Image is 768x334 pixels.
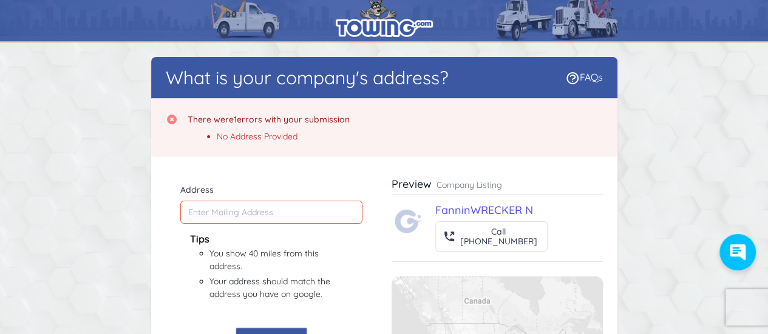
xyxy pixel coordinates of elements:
b: Tips [190,233,209,245]
li: No Address Provided [217,130,350,142]
a: FAQs [565,71,603,83]
input: Enter Mailing Address [180,201,362,224]
p: Company Listing [437,179,502,191]
li: Your address should match the address you have on google. [209,275,333,301]
h3: There were errors with your submission [188,113,350,125]
iframe: Conversations [713,234,768,282]
img: Towing.com Logo [394,207,423,236]
label: Address [180,184,362,196]
a: FanninWRECKER N [435,203,533,217]
div: Call [PHONE_NUMBER] [460,227,537,246]
li: You show 40 miles from this address. [209,247,333,273]
h1: What is your company's address? [166,67,449,89]
button: Call[PHONE_NUMBER] [435,221,548,252]
span: 1 [234,114,237,125]
h3: Preview [392,177,432,192]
